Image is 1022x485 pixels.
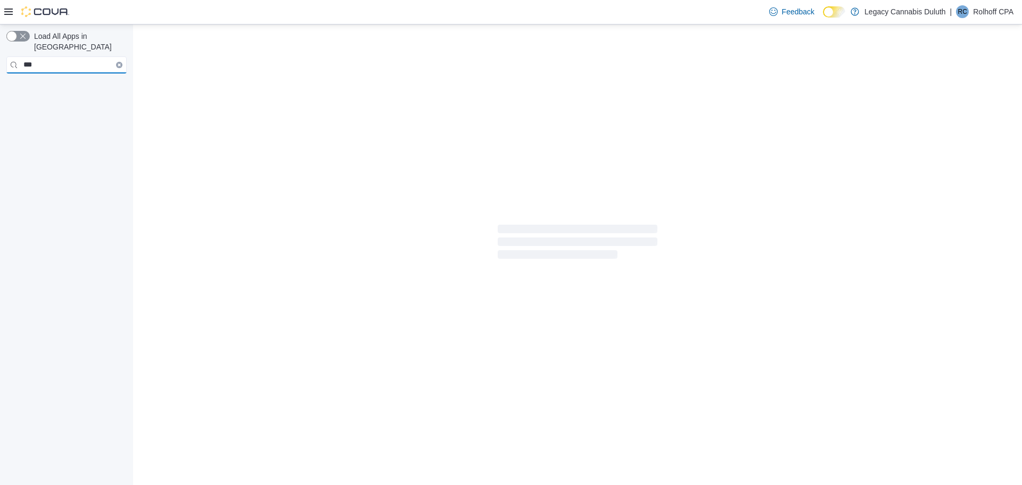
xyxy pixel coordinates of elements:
[958,5,967,18] span: RC
[498,227,657,261] span: Loading
[864,5,946,18] p: Legacy Cannabis Duluth
[950,5,952,18] p: |
[116,62,122,68] button: Clear input
[973,5,1013,18] p: Rolhoff CPA
[21,6,69,17] img: Cova
[956,5,969,18] div: Rolhoff CPA
[823,6,845,18] input: Dark Mode
[765,1,819,22] a: Feedback
[30,31,127,52] span: Load All Apps in [GEOGRAPHIC_DATA]
[782,6,814,17] span: Feedback
[6,76,127,101] nav: Complex example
